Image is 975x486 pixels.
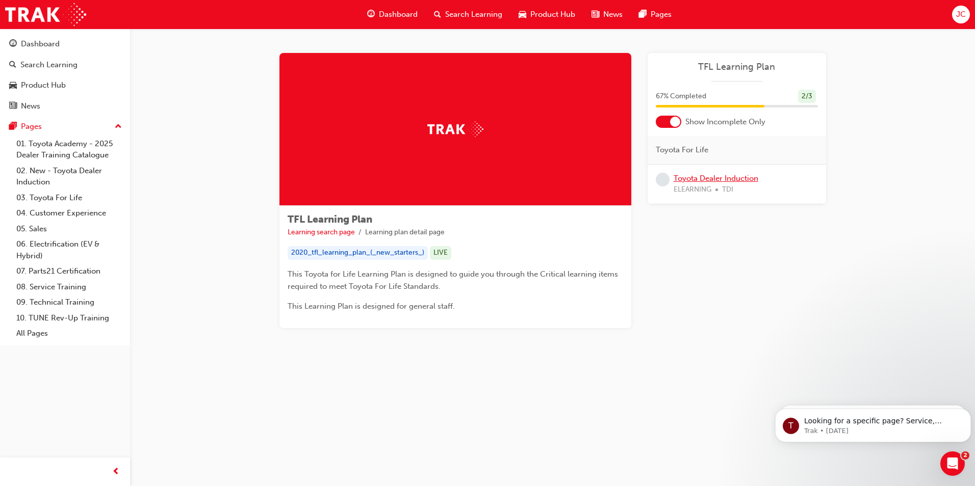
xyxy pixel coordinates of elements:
a: Toyota Dealer Induction [674,174,758,183]
div: Dashboard [21,38,60,50]
a: news-iconNews [583,4,631,25]
span: search-icon [9,61,16,70]
span: Search Learning [445,9,502,20]
img: Trak [5,3,86,26]
div: 2020_tfl_learning_plan_(_new_starters_) [288,246,428,260]
div: Product Hub [21,79,66,91]
a: News [4,97,126,116]
button: DashboardSearch LearningProduct HubNews [4,33,126,117]
span: JC [956,9,966,20]
button: JC [952,6,970,23]
iframe: Intercom live chat [940,451,965,476]
a: All Pages [12,326,126,341]
li: Learning plan detail page [365,227,445,238]
div: Search Learning [20,59,78,71]
a: 05. Sales [12,221,126,237]
div: Pages [21,121,42,132]
button: Pages [4,117,126,136]
a: search-iconSearch Learning [426,4,510,25]
span: learningRecordVerb_NONE-icon [656,173,670,186]
span: Pages [651,9,672,20]
span: search-icon [434,8,441,21]
span: Toyota For Life [656,144,708,156]
a: 06. Electrification (EV & Hybrid) [12,236,126,263]
span: up-icon [115,120,122,133]
span: pages-icon [639,8,647,21]
span: guage-icon [9,40,17,49]
span: News [603,9,623,20]
span: TFL Learning Plan [288,213,372,225]
a: guage-iconDashboard [359,4,426,25]
a: 02. New - Toyota Dealer Induction [12,163,126,190]
div: 2 / 3 [798,90,816,103]
span: This Toyota for Life Learning Plan is designed to guide you through the Critical learning items r... [288,269,620,291]
div: News [21,100,40,112]
a: car-iconProduct Hub [510,4,583,25]
span: car-icon [519,8,526,21]
a: Dashboard [4,35,126,53]
span: TDI [722,184,733,196]
a: TFL Learning Plan [656,61,818,73]
span: Show Incomplete Only [685,116,765,128]
span: 67 % Completed [656,91,706,102]
a: 09. Technical Training [12,294,126,310]
span: guage-icon [367,8,375,21]
span: This Learning Plan is designed for general staff. [288,302,455,311]
a: 01. Toyota Academy - 2025 Dealer Training Catalogue [12,136,126,163]
span: ELEARNING [674,184,711,196]
a: pages-iconPages [631,4,680,25]
a: Product Hub [4,76,126,95]
span: car-icon [9,81,17,90]
span: prev-icon [112,466,120,478]
span: Product Hub [530,9,575,20]
a: 04. Customer Experience [12,205,126,221]
span: pages-icon [9,122,17,131]
span: 2 [961,451,969,460]
a: 10. TUNE Rev-Up Training [12,310,126,326]
div: LIVE [430,246,451,260]
a: Learning search page [288,228,355,236]
iframe: Intercom notifications message [771,387,975,458]
a: 07. Parts21 Certification [12,263,126,279]
span: news-icon [9,102,17,111]
a: Search Learning [4,56,126,74]
span: Dashboard [379,9,418,20]
img: Trak [427,121,483,137]
span: news-icon [592,8,599,21]
a: 03. Toyota For Life [12,190,126,206]
a: 08. Service Training [12,279,126,295]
